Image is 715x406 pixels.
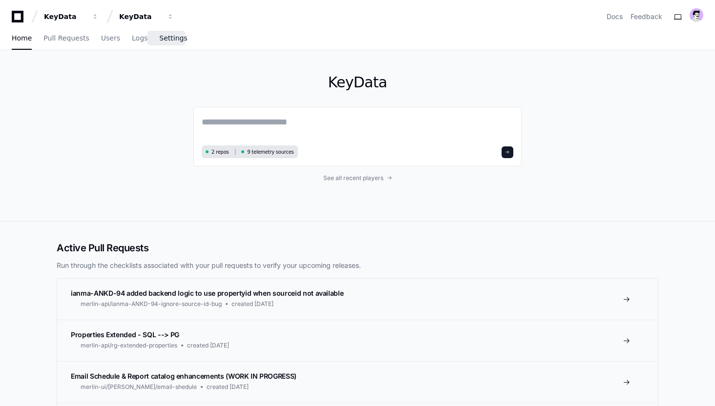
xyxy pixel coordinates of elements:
span: Home [12,35,32,41]
a: Settings [159,27,187,50]
button: KeyData [115,8,178,25]
p: Run through the checklists associated with your pull requests to verify your upcoming releases. [57,261,658,270]
a: Users [101,27,120,50]
span: 2 repos [211,148,229,156]
span: created [DATE] [187,342,229,349]
a: Logs [132,27,147,50]
a: ianma-ANKD-94 added backend logic to use propertyid when sourceid not availablemerlin-api/ianma-A... [57,279,658,320]
span: Logs [132,35,147,41]
span: Properties Extended - SQL --> PG [71,330,179,339]
a: Home [12,27,32,50]
span: See all recent players [323,174,383,182]
div: KeyData [119,12,161,21]
span: merlin-api/rg-extended-properties [81,342,177,349]
a: Properties Extended - SQL --> PGmerlin-api/rg-extended-propertiescreated [DATE] [57,320,658,361]
span: Email Schedule & Report catalog enhancements (WORK IN PROGRESS) [71,372,296,380]
span: Settings [159,35,187,41]
span: merlin-api/ianma-ANKD-94-ignore-source-id-bug [81,300,222,308]
a: See all recent players [193,174,522,182]
span: Users [101,35,120,41]
a: Docs [607,12,623,21]
span: 9 telemetry sources [247,148,294,156]
button: KeyData [40,8,103,25]
a: Email Schedule & Report catalog enhancements (WORK IN PROGRESS)merlin-ui/[PERSON_NAME]/email-shed... [57,361,658,403]
div: KeyData [44,12,86,21]
span: Pull Requests [43,35,89,41]
a: Pull Requests [43,27,89,50]
h2: Active Pull Requests [57,241,658,255]
h1: KeyData [193,74,522,91]
button: Feedback [631,12,662,21]
span: merlin-ui/[PERSON_NAME]/email-shedule [81,383,197,391]
img: avatar [690,8,703,22]
span: ianma-ANKD-94 added backend logic to use propertyid when sourceid not available [71,289,343,297]
span: created [DATE] [231,300,273,308]
span: created [DATE] [207,383,249,391]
